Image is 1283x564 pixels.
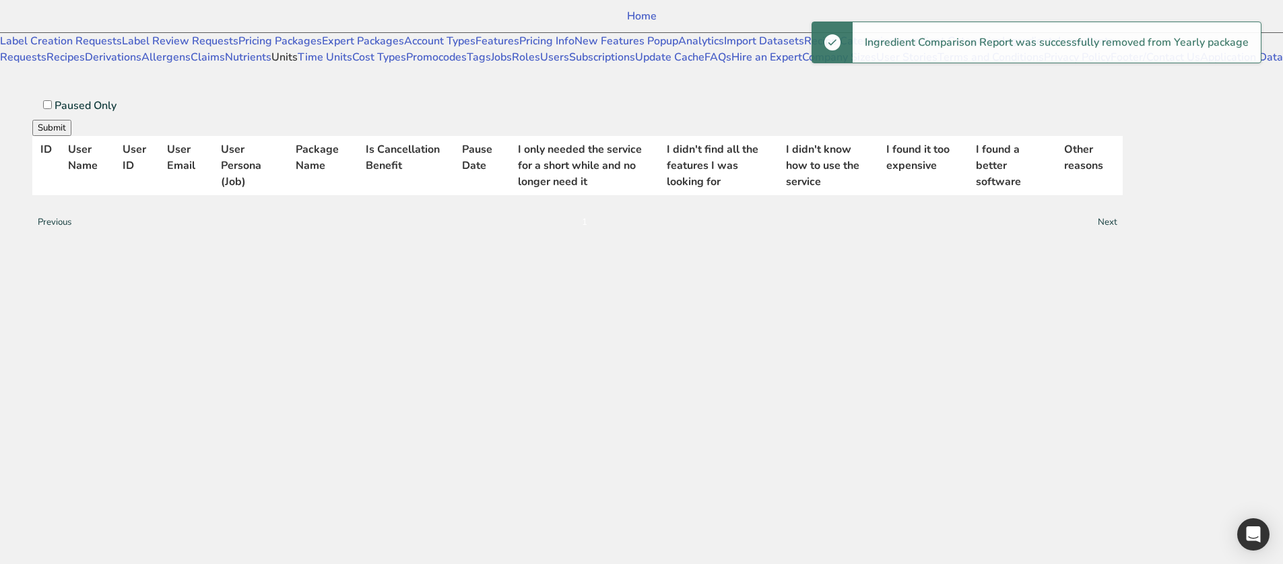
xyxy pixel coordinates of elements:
[68,142,98,173] b: User Name
[804,34,894,48] a: Recipe Categories
[704,50,731,65] a: FAQs
[225,50,271,65] a: Nutrients
[352,50,406,65] a: Cost Types
[724,34,804,48] a: Import Datasets
[191,50,225,65] a: Claims
[123,142,146,173] b: User ID
[574,34,678,48] a: New Features Popup
[467,50,491,65] a: Tags
[32,211,1123,234] div: Page navigation example
[635,50,704,65] a: Update Cache
[462,142,492,173] b: Pause Date
[491,50,512,65] a: Jobs
[475,34,519,48] a: Features
[55,98,117,113] label: Paused Only
[678,34,724,48] a: Analytics
[167,142,195,173] b: User Email
[298,50,352,65] a: Time Units
[271,50,298,65] a: Units
[238,34,322,48] a: Pricing Packages
[569,50,635,65] a: Subscriptions
[32,120,71,136] button: Submit
[221,142,261,189] b: User Persona (Job)
[46,50,85,65] a: Recipes
[406,50,467,65] a: Promocodes
[141,50,191,65] a: Allergens
[886,142,950,173] b: I found it too expensive
[667,142,758,189] b: I didn't find all the features I was looking for
[32,136,1123,234] div: Subscriptions
[366,142,440,173] b: Is Cancellation Benefit
[40,142,52,157] b: ID
[802,50,876,65] a: Company Sizes
[322,34,404,48] a: Expert Packages
[731,50,802,65] a: Hire an Expert
[519,34,574,48] a: Pricing Info
[404,34,475,48] a: Account Types
[512,50,540,65] a: Roles
[122,34,238,48] a: Label Review Requests
[540,50,569,65] a: Users
[976,142,1021,189] b: I found a better software
[518,142,642,189] b: I only needed the service for a short while and no longer need it
[1237,518,1270,551] div: Open Intercom Messenger
[786,142,859,189] b: I didn't know how to use the service
[574,211,595,234] button: 1
[85,50,141,65] a: Derivations
[853,22,1261,63] div: Ingredient Comparison Report was successfully removed from Yearly package
[1064,142,1103,173] b: Other reasons
[296,142,339,173] b: Package Name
